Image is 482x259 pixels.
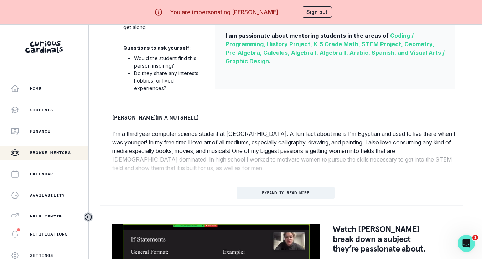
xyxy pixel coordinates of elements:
button: Toggle sidebar [84,212,93,222]
span: 1 [472,235,478,240]
p: Browse Mentors [30,150,71,155]
li: Do they share any interests, hobbies, or lived experiences? [134,69,201,92]
p: You are impersonating [PERSON_NAME] [170,8,278,16]
p: I'm a third year computer science student at [GEOGRAPHIC_DATA]. A fun fact about me is I'm Egypti... [112,129,459,172]
p: Notifications [30,231,68,237]
p: Questions to ask yourself: [123,44,191,52]
p: Home [30,86,42,91]
p: [PERSON_NAME] (IN A NUTSHELL) [112,113,198,122]
img: Curious Cardinals Logo [25,41,63,53]
span: . [269,58,271,65]
p: Help Center [30,214,62,220]
p: Settings [30,253,53,258]
p: EXPAND TO READ MORE [262,190,309,195]
p: Watch [PERSON_NAME] break down a subject they’re passionate about. [333,224,437,254]
p: Calendar [30,171,53,177]
iframe: Intercom live chat [458,235,475,252]
span: I am passionate about mentoring students in the areas of [226,32,389,39]
li: Would the student find this person inspiring? [134,54,201,69]
p: Finance [30,128,50,134]
button: EXPAND TO READ MORE [237,187,335,199]
p: Students [30,107,53,113]
p: Availability [30,192,65,198]
button: Sign out [302,6,332,18]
